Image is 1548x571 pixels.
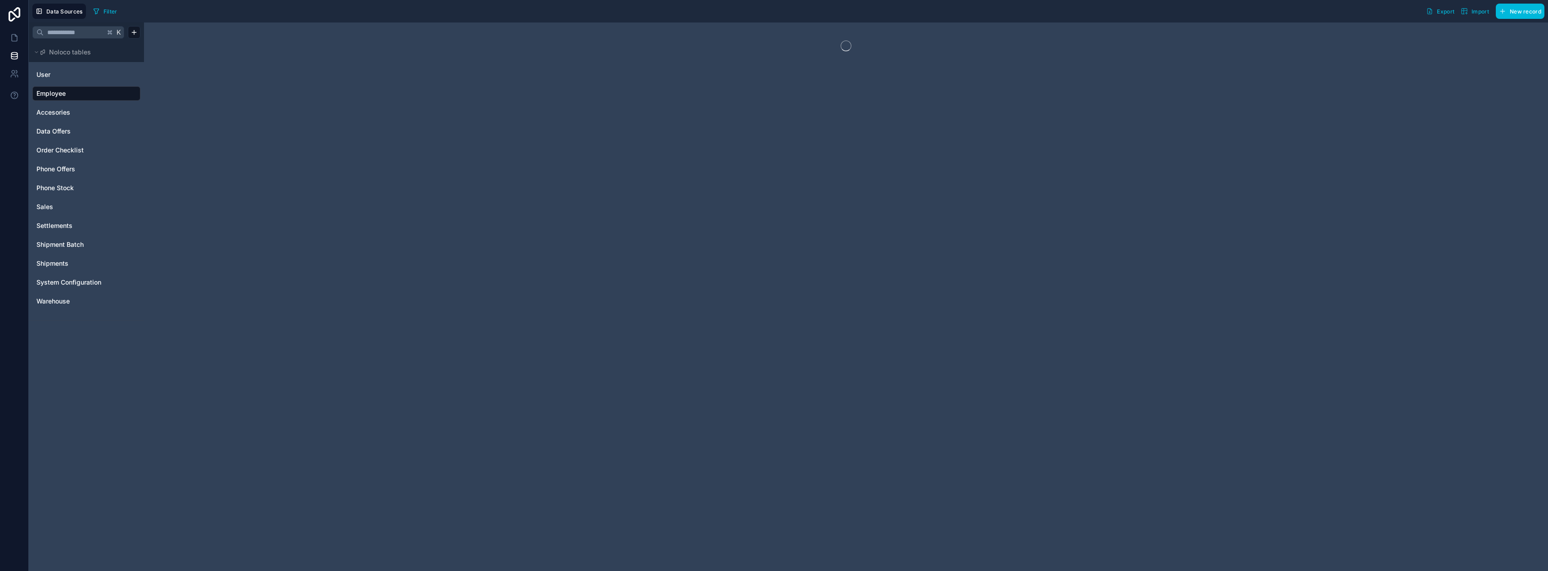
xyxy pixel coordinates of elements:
span: Filter [103,8,117,15]
span: Import [1471,8,1489,15]
span: Phone Stock [36,183,74,192]
a: Sales [36,202,135,211]
a: New record [1492,4,1544,19]
a: Employee [36,89,135,98]
div: Warehouse [32,294,140,308]
span: Phone Offers [36,165,75,174]
span: Sales [36,202,53,211]
a: Shipment Batch [36,240,135,249]
div: Settlements [32,219,140,233]
span: K [116,29,122,36]
button: New record [1496,4,1544,19]
div: Sales [32,200,140,214]
span: Order Checklist [36,146,84,155]
a: Warehouse [36,297,135,306]
div: Shipments [32,256,140,271]
span: Settlements [36,221,72,230]
div: Employee [32,86,140,101]
span: Accesories [36,108,70,117]
span: Shipments [36,259,68,268]
span: Warehouse [36,297,70,306]
a: System Configuration [36,278,135,287]
a: Order Checklist [36,146,135,155]
span: New record [1510,8,1541,15]
button: Data Sources [32,4,86,19]
span: Employee [36,89,66,98]
a: User [36,70,135,79]
a: Phone Offers [36,165,135,174]
div: Order Checklist [32,143,140,157]
div: User [32,67,140,82]
button: Filter [90,4,121,18]
div: Phone Stock [32,181,140,195]
div: Shipment Batch [32,237,140,252]
a: Phone Stock [36,183,135,192]
span: Data Sources [46,8,83,15]
button: Noloco tables [32,46,135,58]
a: Data Offers [36,127,135,136]
div: Data Offers [32,124,140,138]
span: Data Offers [36,127,71,136]
div: System Configuration [32,275,140,290]
span: Noloco tables [49,48,91,57]
span: Shipment Batch [36,240,84,249]
span: System Configuration [36,278,101,287]
span: User [36,70,50,79]
button: Export [1423,4,1458,19]
div: Phone Offers [32,162,140,176]
span: Export [1437,8,1454,15]
a: Settlements [36,221,135,230]
a: Shipments [36,259,135,268]
div: Accesories [32,105,140,120]
a: Accesories [36,108,135,117]
button: Import [1458,4,1492,19]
